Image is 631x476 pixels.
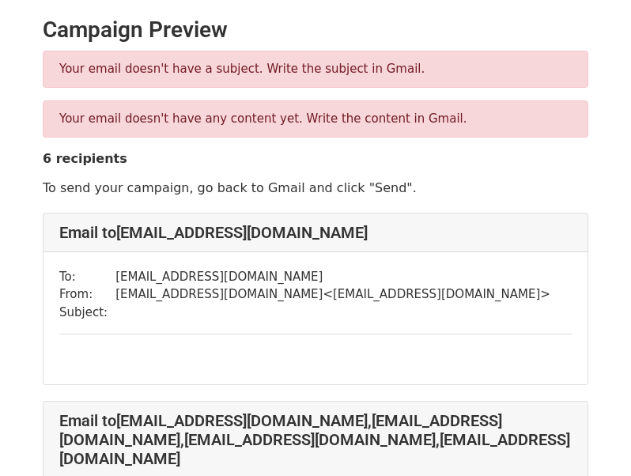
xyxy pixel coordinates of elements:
[59,304,115,322] td: Subject:
[59,111,572,127] p: Your email doesn't have any content yet. Write the content in Gmail.
[115,268,550,286] td: [EMAIL_ADDRESS][DOMAIN_NAME]
[43,179,588,196] p: To send your campaign, go back to Gmail and click "Send".
[43,17,588,43] h2: Campaign Preview
[59,411,572,468] h4: Email to [EMAIL_ADDRESS][DOMAIN_NAME] , [EMAIL_ADDRESS][DOMAIN_NAME] , [EMAIL_ADDRESS][DOMAIN_NAM...
[115,285,550,304] td: [EMAIL_ADDRESS][DOMAIN_NAME] < [EMAIL_ADDRESS][DOMAIN_NAME] >
[59,223,572,242] h4: Email to [EMAIL_ADDRESS][DOMAIN_NAME]
[43,151,127,166] strong: 6 recipients
[59,268,115,286] td: To:
[59,61,572,77] p: Your email doesn't have a subject. Write the subject in Gmail.
[59,285,115,304] td: From:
